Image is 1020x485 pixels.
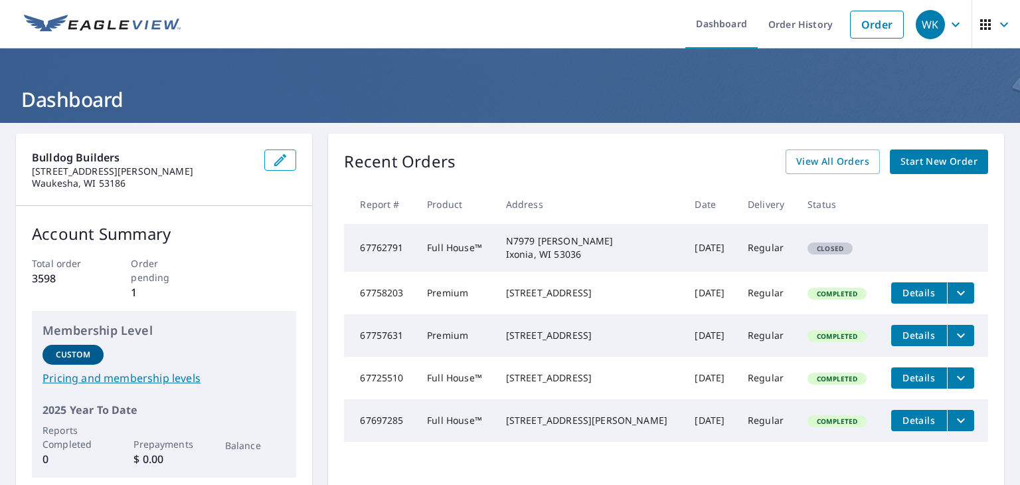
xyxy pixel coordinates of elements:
a: Start New Order [890,149,988,174]
span: Start New Order [900,153,977,170]
button: filesDropdownBtn-67758203 [947,282,974,304]
th: Delivery [737,185,797,224]
button: detailsBtn-67725510 [891,367,947,389]
div: N7979 [PERSON_NAME] Ixonia, WI 53036 [506,235,674,261]
p: Bulldog Builders [32,149,254,165]
td: Premium [416,272,495,314]
p: 1 [131,284,197,300]
a: Order [850,11,904,39]
p: 3598 [32,270,98,286]
span: Details [899,414,939,427]
th: Address [495,185,685,224]
p: Total order [32,256,98,270]
p: 0 [42,451,104,467]
td: [DATE] [684,272,737,314]
th: Status [797,185,880,224]
span: Details [899,286,939,299]
button: filesDropdownBtn-67725510 [947,367,974,389]
td: Regular [737,224,797,272]
span: Completed [809,289,865,298]
th: Product [416,185,495,224]
td: Full House™ [416,224,495,272]
span: Completed [809,374,865,383]
td: Regular [737,272,797,314]
p: Order pending [131,256,197,284]
p: Reports Completed [42,423,104,451]
p: $ 0.00 [133,451,195,467]
h1: Dashboard [16,86,1004,113]
td: 67762791 [344,224,416,272]
td: [DATE] [684,314,737,357]
td: Regular [737,314,797,357]
span: Completed [809,332,865,341]
p: Balance [225,438,286,452]
div: [STREET_ADDRESS] [506,371,674,385]
td: 67757631 [344,314,416,357]
p: Recent Orders [344,149,456,174]
p: Membership Level [42,322,286,339]
div: [STREET_ADDRESS] [506,286,674,300]
a: Pricing and membership levels [42,370,286,386]
span: View All Orders [796,153,869,170]
button: filesDropdownBtn-67757631 [947,325,974,346]
td: Full House™ [416,399,495,442]
span: Completed [809,417,865,426]
span: Details [899,371,939,384]
p: Custom [56,349,90,361]
span: Details [899,329,939,341]
button: detailsBtn-67758203 [891,282,947,304]
p: Account Summary [32,222,296,246]
td: Full House™ [416,357,495,399]
div: WK [916,10,945,39]
button: filesDropdownBtn-67697285 [947,410,974,431]
th: Report # [344,185,416,224]
div: [STREET_ADDRESS][PERSON_NAME] [506,414,674,427]
p: Waukesha, WI 53186 [32,177,254,189]
div: [STREET_ADDRESS] [506,329,674,342]
th: Date [684,185,737,224]
td: [DATE] [684,399,737,442]
td: [DATE] [684,357,737,399]
td: [DATE] [684,224,737,272]
td: Regular [737,357,797,399]
td: 67697285 [344,399,416,442]
td: Regular [737,399,797,442]
button: detailsBtn-67697285 [891,410,947,431]
td: Premium [416,314,495,357]
a: View All Orders [786,149,880,174]
span: Closed [809,244,851,253]
p: Prepayments [133,437,195,451]
td: 67725510 [344,357,416,399]
p: [STREET_ADDRESS][PERSON_NAME] [32,165,254,177]
td: 67758203 [344,272,416,314]
img: EV Logo [24,15,181,35]
p: 2025 Year To Date [42,402,286,418]
button: detailsBtn-67757631 [891,325,947,346]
